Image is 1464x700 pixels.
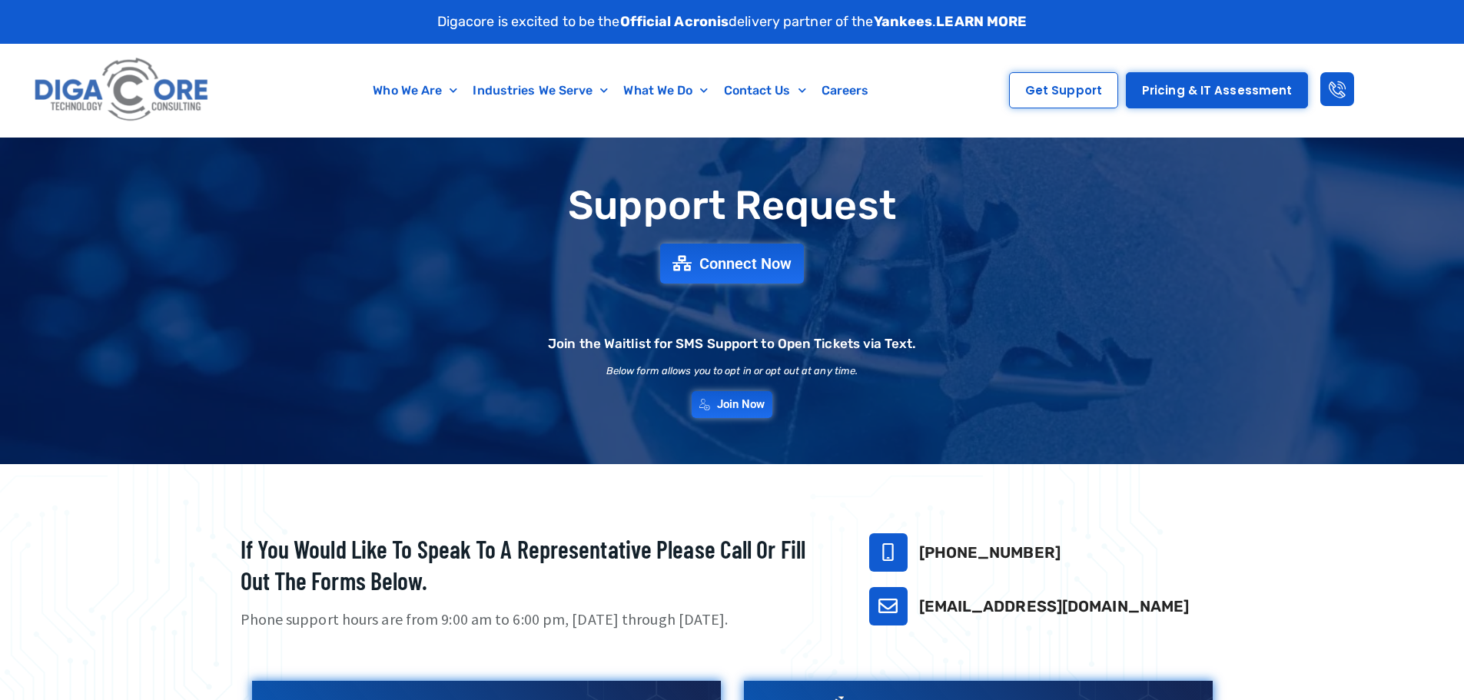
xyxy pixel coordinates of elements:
a: Get Support [1009,72,1118,108]
nav: Menu [288,73,954,108]
img: Digacore logo 1 [30,51,214,129]
span: Get Support [1025,85,1102,96]
p: Phone support hours are from 9:00 am to 6:00 pm, [DATE] through [DATE]. [241,609,831,631]
span: Pricing & IT Assessment [1142,85,1292,96]
strong: Official Acronis [620,13,729,30]
h2: Join the Waitlist for SMS Support to Open Tickets via Text. [548,337,916,350]
a: Who We Are [365,73,465,108]
span: Join Now [717,399,765,410]
a: support@digacore.com [869,587,908,625]
a: Pricing & IT Assessment [1126,72,1308,108]
a: LEARN MORE [936,13,1027,30]
strong: Yankees [874,13,933,30]
a: Contact Us [716,73,814,108]
a: 732-646-5725 [869,533,908,572]
a: Industries We Serve [465,73,616,108]
span: Connect Now [699,256,792,271]
h2: If you would like to speak to a representative please call or fill out the forms below. [241,533,831,597]
h2: Below form allows you to opt in or opt out at any time. [606,366,858,376]
p: Digacore is excited to be the delivery partner of the . [437,12,1027,32]
a: What We Do [616,73,715,108]
a: [EMAIL_ADDRESS][DOMAIN_NAME] [919,597,1190,615]
a: Careers [814,73,877,108]
a: [PHONE_NUMBER] [919,543,1061,562]
a: Connect Now [660,244,804,284]
h1: Support Request [202,184,1263,227]
a: Join Now [692,391,773,418]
